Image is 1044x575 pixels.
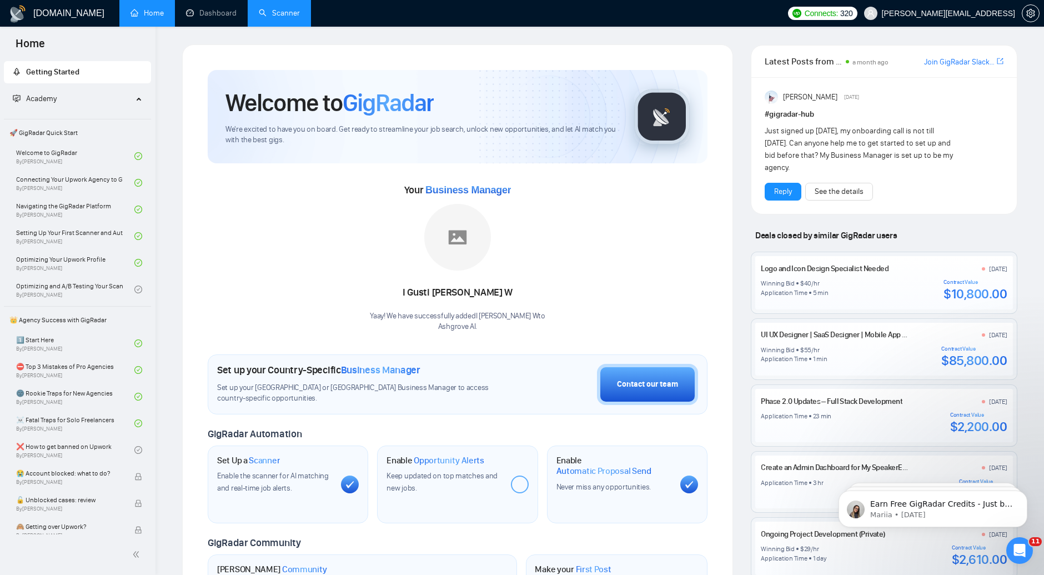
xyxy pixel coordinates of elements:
span: Community [282,564,327,575]
div: 40 [804,279,812,288]
div: I Gusti [PERSON_NAME] W [370,283,545,302]
span: [PERSON_NAME] [783,91,837,103]
span: lock [134,499,142,507]
div: [DATE] [989,331,1007,339]
div: 3 hr [813,478,824,487]
div: $85,800.00 [941,352,1007,369]
li: Getting Started [4,61,151,83]
a: ☠️ Fatal Traps for Solo FreelancersBy[PERSON_NAME] [16,411,134,436]
div: $ [800,544,804,553]
div: 5 min [813,288,829,297]
span: 👑 Agency Success with GigRadar [5,309,150,331]
a: searchScanner [259,8,300,18]
div: 29 [804,544,811,553]
span: export [997,57,1003,66]
button: Reply [765,183,801,201]
p: Ashgrove AI . [370,322,545,332]
div: Application Time [761,354,807,363]
div: Contact our team [617,378,678,391]
div: Winning Bid [761,346,795,354]
span: 🙈 Getting over Upwork? [16,521,123,532]
span: user [867,9,875,17]
div: Contract Value [952,544,1007,551]
img: upwork-logo.png [792,9,801,18]
iframe: Intercom notifications message [822,467,1044,545]
a: ❌ How to get banned on UpworkBy[PERSON_NAME] [16,438,134,462]
h1: Set up your Country-Specific [217,364,420,376]
a: export [997,56,1003,67]
span: check-circle [134,446,142,454]
div: $ [800,346,804,354]
a: dashboardDashboard [186,8,237,18]
div: $2,610.00 [952,551,1007,568]
span: Opportunity Alerts [414,455,484,466]
span: Business Manager [341,364,420,376]
a: Welcome to GigRadarBy[PERSON_NAME] [16,144,134,168]
a: 🌚 Rookie Traps for New AgenciesBy[PERSON_NAME] [16,384,134,409]
div: /hr [811,544,819,553]
span: Your [404,184,511,196]
div: 1 day [813,554,827,563]
h1: Welcome to [225,88,434,118]
iframe: Intercom live chat [1006,537,1033,564]
span: 320 [840,7,852,19]
div: [DATE] [989,264,1007,273]
span: Business Manager [425,184,511,196]
h1: Enable [387,455,484,466]
a: Create an Admin Dashboard for My SpeakerEvent Finder™ Software [761,463,975,472]
span: double-left [132,549,143,560]
div: Application Time [761,412,807,421]
div: 55 [804,346,812,354]
div: [DATE] [989,463,1007,472]
span: check-circle [134,152,142,160]
span: Automatic Proposal Send [556,466,651,477]
span: check-circle [134,232,142,240]
img: placeholder.png [424,204,491,271]
div: Contract Value [943,279,1007,286]
a: ⛔ Top 3 Mistakes of Pro AgenciesBy[PERSON_NAME] [16,358,134,382]
h1: # gigradar-hub [765,108,1003,121]
div: Application Time [761,288,807,297]
span: Enable the scanner for AI matching and real-time job alerts. [217,471,329,493]
span: setting [1022,9,1039,18]
span: By [PERSON_NAME] [16,532,123,539]
span: Deals closed by similar GigRadar users [751,226,901,245]
h1: Enable [556,455,671,477]
div: 23 min [813,412,832,421]
span: We're excited to have you on board. Get ready to streamline your job search, unlock new opportuni... [225,124,616,146]
div: Winning Bid [761,279,795,288]
a: Optimizing and A/B Testing Your Scanner for Better ResultsBy[PERSON_NAME] [16,277,134,302]
div: $10,800.00 [943,286,1007,302]
a: Logo and Icon Design Specialist Needed [761,264,889,273]
div: [DATE] [989,397,1007,406]
a: Setting Up Your First Scanner and Auto-BidderBy[PERSON_NAME] [16,224,134,248]
span: Home [7,36,54,59]
span: check-circle [134,206,142,213]
div: /hr [811,346,819,354]
a: 1️⃣ Start HereBy[PERSON_NAME] [16,331,134,356]
div: /hr [811,279,819,288]
div: Just signed up [DATE], my onboarding call is not till [DATE]. Can anyone help me to get started t... [765,125,956,174]
span: a month ago [852,58,889,66]
span: check-circle [134,419,142,427]
a: homeHome [130,8,164,18]
a: Reply [774,186,792,198]
span: Scanner [249,455,280,466]
span: GigRadar Community [208,537,301,549]
span: By [PERSON_NAME] [16,479,123,486]
span: check-circle [134,339,142,347]
span: Academy [13,94,57,103]
span: GigRadar Automation [208,428,302,440]
div: Application Time [761,554,807,563]
button: setting [1022,4,1040,22]
span: Keep updated on top matches and new jobs. [387,471,498,493]
a: Phase 2.0 Updates – Full Stack Development [761,397,902,406]
a: Navigating the GigRadar PlatformBy[PERSON_NAME] [16,197,134,222]
span: Academy [26,94,57,103]
span: [DATE] [845,92,860,102]
div: $ [800,279,804,288]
